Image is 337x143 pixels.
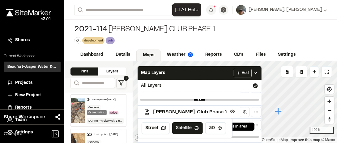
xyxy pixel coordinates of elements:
[236,5,327,15] button: [PERSON_NAME]. [PERSON_NAME]
[229,108,236,115] button: Hide layer
[290,138,320,142] a: Map feedback
[87,118,124,124] div: During my site visit, I noticed that dry utilities are really close to our [PERSON_NAME] and sewe...
[124,76,129,81] span: 1
[116,78,126,88] button: 1
[234,69,252,77] button: Add
[142,122,170,134] button: Street
[4,113,45,121] span: Share Workspace
[250,49,272,61] a: Files
[7,104,57,111] a: Reports
[87,97,90,103] div: 3
[240,107,250,117] a: Zoom to layer
[228,49,250,61] a: CD's
[272,49,302,61] a: Settings
[172,122,203,134] button: Satellite
[74,25,216,35] div: [PERSON_NAME] Club Phase 1
[205,122,226,134] button: 3D
[92,98,116,102] div: Last updated [DATE]
[109,111,118,114] span: Misc
[199,49,228,61] a: Reports
[325,115,334,124] button: Reset bearing to north
[325,106,334,115] button: Zoom out
[4,54,61,59] p: Current Workspace
[74,37,81,44] button: Edit Tags
[281,66,293,77] div: No pins available to export
[7,92,57,99] a: New Project
[325,97,334,106] button: Zoom in
[240,120,250,130] a: Zoom to layer
[87,132,92,137] div: 23
[134,134,162,141] a: Mapbox logo
[15,92,41,99] span: New Project
[310,127,334,134] div: 100 ft
[275,107,283,115] div: Map marker
[6,16,51,22] div: Oh geez...please don't...
[296,66,307,77] div: Import Pins into your project
[15,80,32,86] span: Projects
[136,50,161,61] a: Maps
[141,70,165,76] span: Map Layers
[82,37,105,44] div: development
[188,52,193,57] img: precipai.png
[172,3,201,16] button: Open AI Assistant
[144,109,150,115] img: kml_black_icon64.png
[15,104,32,111] span: Reports
[153,108,228,116] span: [PERSON_NAME] Club Phase 1
[249,6,322,13] span: [PERSON_NAME]. [PERSON_NAME]
[74,25,107,35] span: 2021-114
[15,37,30,44] span: Shares
[7,80,57,86] a: Projects
[95,133,118,136] div: Last updated [DATE]
[71,98,85,123] img: file
[258,138,288,142] a: OpenStreetMap
[6,9,51,16] img: rebrand.png
[109,49,136,61] a: Details
[74,49,109,61] a: Dashboard
[4,130,23,138] span: Collapse
[7,37,57,44] a: Shares
[229,121,236,128] button: Hide layer
[87,110,107,115] div: Observation
[325,85,334,94] button: Find my location
[98,67,126,76] div: Layers
[87,105,100,110] div: General
[70,78,82,88] button: Search
[138,80,262,92] div: All Layers
[222,124,247,129] span: 23 pins in area
[74,5,85,15] button: Search
[242,70,249,76] span: Add
[7,64,57,70] h3: Beaufort-Jasper Water & Sewer Authority
[321,138,335,142] a: Maxar
[181,6,198,14] span: AI Help
[161,49,199,61] a: Weather
[172,3,204,16] div: Open AI Assistant
[236,5,246,15] img: User
[70,67,98,76] div: Pins
[106,37,114,44] div: sob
